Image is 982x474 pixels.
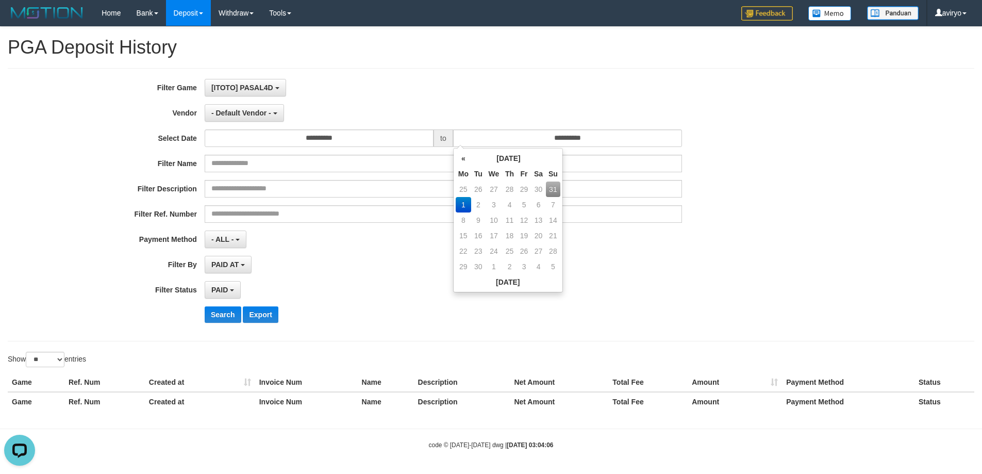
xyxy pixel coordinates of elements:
[8,5,86,21] img: MOTION_logo.png
[434,129,453,147] span: to
[456,228,471,243] td: 15
[546,182,560,197] td: 31
[531,166,546,182] th: Sa
[507,442,553,449] strong: [DATE] 03:04:06
[808,6,852,21] img: Button%20Memo.svg
[205,256,252,273] button: PAID AT
[8,352,86,367] label: Show entries
[456,259,471,274] td: 29
[531,228,546,243] td: 20
[456,182,471,197] td: 25
[471,259,486,274] td: 30
[456,166,471,182] th: Mo
[471,213,486,228] td: 9
[867,6,919,20] img: panduan.png
[510,373,608,392] th: Net Amount
[502,243,517,259] td: 25
[255,373,358,392] th: Invoice Num
[456,243,471,259] td: 22
[502,259,517,274] td: 2
[145,373,255,392] th: Created at
[471,228,486,243] td: 16
[211,235,234,243] span: - ALL -
[145,392,255,411] th: Created at
[546,228,560,243] td: 21
[456,213,471,228] td: 8
[471,243,486,259] td: 23
[211,260,239,269] span: PAID AT
[486,259,503,274] td: 1
[546,259,560,274] td: 5
[486,228,503,243] td: 17
[255,392,358,411] th: Invoice Num
[546,213,560,228] td: 14
[688,373,782,392] th: Amount
[502,182,517,197] td: 28
[531,243,546,259] td: 27
[517,213,531,228] td: 12
[456,274,560,290] th: [DATE]
[211,286,228,294] span: PAID
[502,213,517,228] td: 11
[782,392,914,411] th: Payment Method
[26,352,64,367] select: Showentries
[502,166,517,182] th: Th
[64,392,145,411] th: Ref. Num
[414,392,510,411] th: Description
[64,373,145,392] th: Ref. Num
[486,197,503,213] td: 3
[414,373,510,392] th: Description
[531,259,546,274] td: 4
[471,197,486,213] td: 2
[517,166,531,182] th: Fr
[456,197,471,213] td: 1
[8,373,64,392] th: Game
[471,151,546,166] th: [DATE]
[205,281,241,299] button: PAID
[688,392,782,411] th: Amount
[517,228,531,243] td: 19
[211,109,271,117] span: - Default Vendor -
[8,37,974,58] h1: PGA Deposit History
[471,166,486,182] th: Tu
[531,182,546,197] td: 30
[517,259,531,274] td: 3
[914,392,974,411] th: Status
[8,392,64,411] th: Game
[517,182,531,197] td: 29
[205,79,286,96] button: [ITOTO] PASAL4D
[243,306,278,323] button: Export
[486,213,503,228] td: 10
[486,166,503,182] th: We
[531,213,546,228] td: 13
[456,151,471,166] th: «
[211,84,273,92] span: [ITOTO] PASAL4D
[358,373,414,392] th: Name
[782,373,914,392] th: Payment Method
[486,182,503,197] td: 27
[4,4,35,35] button: Open LiveChat chat widget
[205,231,246,248] button: - ALL -
[914,373,974,392] th: Status
[471,182,486,197] td: 26
[510,392,608,411] th: Net Amount
[429,442,554,449] small: code © [DATE]-[DATE] dwg |
[546,197,560,213] td: 7
[205,104,284,122] button: - Default Vendor -
[517,243,531,259] td: 26
[358,392,414,411] th: Name
[546,166,560,182] th: Su
[741,6,793,21] img: Feedback.jpg
[546,243,560,259] td: 28
[486,243,503,259] td: 24
[502,197,517,213] td: 4
[205,306,241,323] button: Search
[531,197,546,213] td: 6
[608,373,688,392] th: Total Fee
[608,392,688,411] th: Total Fee
[517,197,531,213] td: 5
[502,228,517,243] td: 18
